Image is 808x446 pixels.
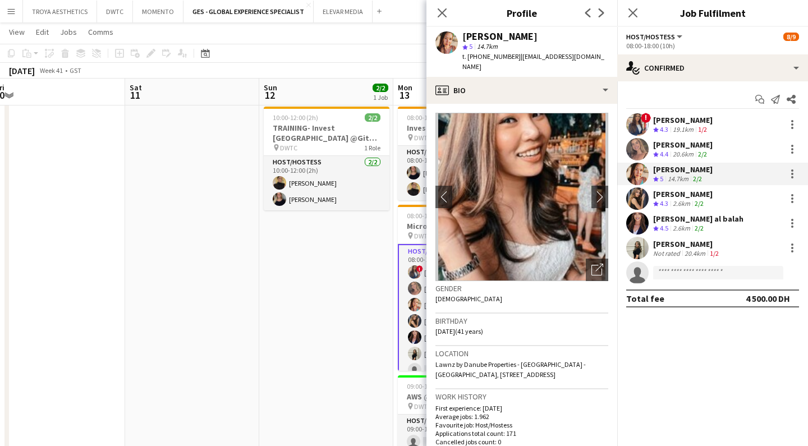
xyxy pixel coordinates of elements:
[435,412,608,421] p: Average jobs: 1.962
[660,150,668,158] span: 4.4
[398,82,412,93] span: Mon
[398,221,524,231] h3: Microsoft @ GITEX 2025
[653,164,713,174] div: [PERSON_NAME]
[626,293,664,304] div: Total fee
[617,6,808,20] h3: Job Fulfilment
[693,174,702,183] app-skills-label: 2/2
[84,25,118,39] a: Comms
[626,42,799,50] div: 08:00-18:00 (10h)
[398,205,524,371] app-job-card: 08:00-18:00 (10h)8/9Microsoft @ GITEX 2025 DWTC [GEOGRAPHIC_DATA]3 RolesHost/Hostess6/708:00-18:0...
[56,25,81,39] a: Jobs
[364,144,380,152] span: 1 Role
[660,199,668,208] span: 4.3
[435,421,608,429] p: Favourite job: Host/Hostess
[626,33,684,41] button: Host/Hostess
[653,214,743,224] div: [PERSON_NAME] al balah
[414,232,494,240] span: DWTC [GEOGRAPHIC_DATA]
[586,259,608,281] div: Open photos pop-in
[653,249,682,258] div: Not rated
[128,89,142,102] span: 11
[414,402,431,411] span: DWTC
[435,404,608,412] p: First experience: [DATE]
[660,174,663,183] span: 5
[682,249,708,258] div: 20.4km
[435,429,608,438] p: Applications total count: 171
[626,33,675,41] span: Host/Hostess
[60,27,77,37] span: Jobs
[133,1,183,22] button: MOMENTO
[469,42,472,50] span: 5
[435,113,608,281] img: Crew avatar or photo
[407,382,452,390] span: 09:00-17:00 (8h)
[183,1,314,22] button: GES - GLOBAL EXPERIENCE SPECIALIST
[671,150,696,159] div: 20.6km
[695,199,704,208] app-skills-label: 2/2
[653,140,713,150] div: [PERSON_NAME]
[435,295,502,303] span: [DEMOGRAPHIC_DATA]
[671,224,692,233] div: 2.6km
[435,316,608,326] h3: Birthday
[9,27,25,37] span: View
[426,6,617,20] h3: Profile
[671,199,692,209] div: 2.6km
[698,125,707,134] app-skills-label: 1/2
[435,438,608,446] p: Cancelled jobs count: 0
[435,327,483,335] span: [DATE] (41 years)
[365,113,380,122] span: 2/2
[31,25,53,39] a: Edit
[746,293,790,304] div: 4 500.00 DH
[398,392,524,402] h3: AWS @Gitex 2025
[314,1,373,22] button: ELEVAR MEDIA
[435,360,586,379] span: Lawnz by Danube Properties - [GEOGRAPHIC_DATA] - [GEOGRAPHIC_DATA], [STREET_ADDRESS]
[435,392,608,402] h3: Work history
[435,283,608,293] h3: Gender
[653,115,713,125] div: [PERSON_NAME]
[373,84,388,92] span: 2/2
[398,244,524,382] app-card-role: Host/Hostess6/708:00-18:00 (10h)![PERSON_NAME][PERSON_NAME][PERSON_NAME][PERSON_NAME][PERSON_NAME...
[273,113,318,122] span: 10:00-12:00 (2h)
[641,113,651,123] span: !
[23,1,97,22] button: TROYA AESTHETICS
[398,123,524,133] h3: Invest Qatar @Gitex 2025
[414,134,431,142] span: DWTC
[462,52,604,71] span: | [EMAIL_ADDRESS][DOMAIN_NAME]
[407,211,456,220] span: 08:00-18:00 (10h)
[262,89,277,102] span: 12
[435,348,608,358] h3: Location
[88,27,113,37] span: Comms
[426,77,617,104] div: Bio
[653,189,713,199] div: [PERSON_NAME]
[665,174,691,184] div: 14.7km
[653,239,721,249] div: [PERSON_NAME]
[475,42,500,50] span: 14.7km
[280,144,297,152] span: DWTC
[783,33,799,41] span: 8/9
[4,25,29,39] a: View
[97,1,133,22] button: DWTC
[9,65,35,76] div: [DATE]
[710,249,719,258] app-skills-label: 1/2
[407,113,456,122] span: 08:00-18:00 (10h)
[698,150,707,158] app-skills-label: 2/2
[462,31,538,42] div: [PERSON_NAME]
[130,82,142,93] span: Sat
[396,89,412,102] span: 13
[398,107,524,200] app-job-card: 08:00-18:00 (10h)2/2Invest Qatar @Gitex 2025 DWTC1 RoleHost/Hostess2/208:00-18:00 (10h)[PERSON_NA...
[462,52,521,61] span: t. [PHONE_NUMBER]
[660,125,668,134] span: 4.3
[416,265,423,272] span: !
[398,146,524,200] app-card-role: Host/Hostess2/208:00-18:00 (10h)[PERSON_NAME][PERSON_NAME]
[264,82,277,93] span: Sun
[660,224,668,232] span: 4.5
[264,156,389,210] app-card-role: Host/Hostess2/210:00-12:00 (2h)[PERSON_NAME][PERSON_NAME]
[264,123,389,143] h3: TRAINING- Invest [GEOGRAPHIC_DATA] @Gitex 2025
[617,54,808,81] div: Confirmed
[36,27,49,37] span: Edit
[264,107,389,210] app-job-card: 10:00-12:00 (2h)2/2TRAINING- Invest [GEOGRAPHIC_DATA] @Gitex 2025 DWTC1 RoleHost/Hostess2/210:00-...
[373,93,388,102] div: 1 Job
[37,66,65,75] span: Week 41
[70,66,81,75] div: GST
